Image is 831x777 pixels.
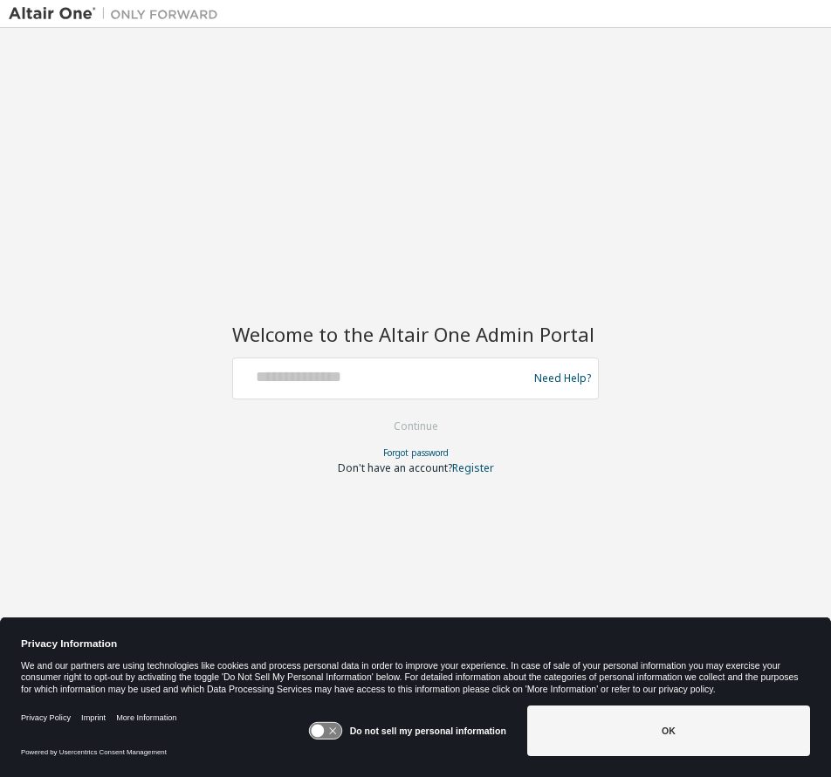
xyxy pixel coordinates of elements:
[9,5,227,23] img: Altair One
[534,378,591,378] a: Need Help?
[383,446,449,459] a: Forgot password
[452,460,494,475] a: Register
[338,460,452,475] span: Don't have an account?
[232,322,599,346] h2: Welcome to the Altair One Admin Portal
